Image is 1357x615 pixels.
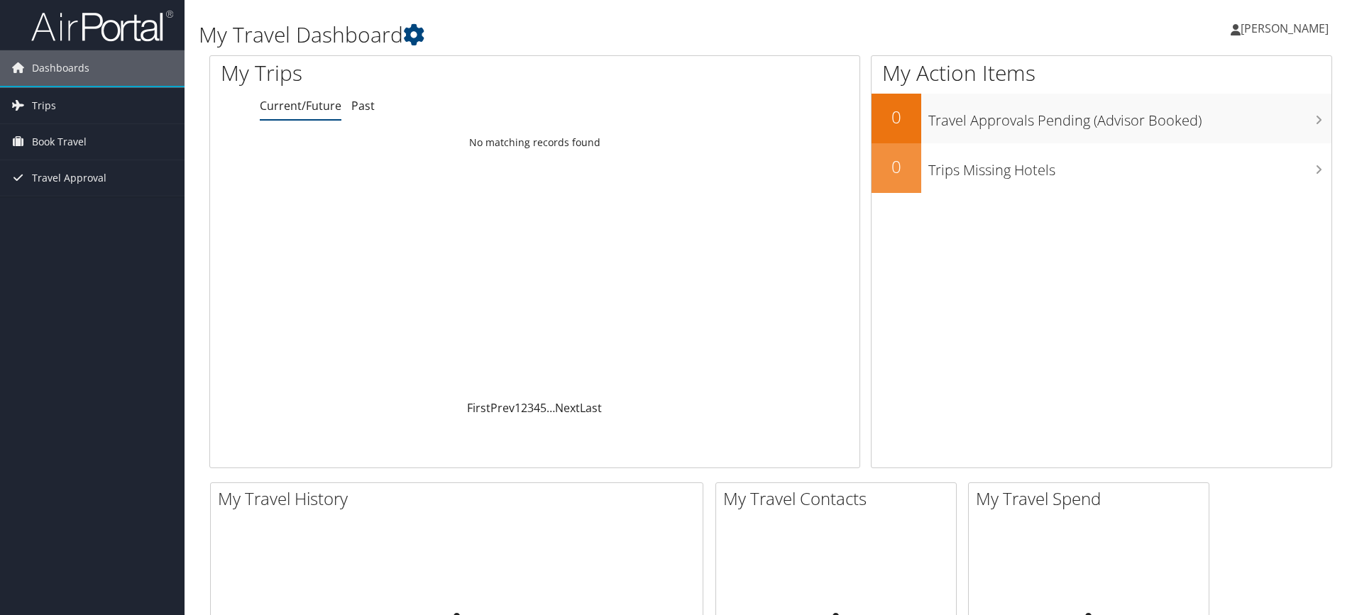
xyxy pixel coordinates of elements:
[490,400,515,416] a: Prev
[546,400,555,416] span: …
[521,400,527,416] a: 2
[534,400,540,416] a: 4
[221,58,578,88] h1: My Trips
[260,98,341,113] a: Current/Future
[872,94,1331,143] a: 0Travel Approvals Pending (Advisor Booked)
[1231,7,1343,50] a: [PERSON_NAME]
[199,20,962,50] h1: My Travel Dashboard
[32,50,89,86] span: Dashboards
[32,88,56,123] span: Trips
[723,487,956,511] h2: My Travel Contacts
[351,98,375,113] a: Past
[540,400,546,416] a: 5
[872,105,921,129] h2: 0
[872,155,921,179] h2: 0
[527,400,534,416] a: 3
[580,400,602,416] a: Last
[928,153,1331,180] h3: Trips Missing Hotels
[515,400,521,416] a: 1
[218,487,703,511] h2: My Travel History
[976,487,1209,511] h2: My Travel Spend
[555,400,580,416] a: Next
[1241,21,1329,36] span: [PERSON_NAME]
[32,160,106,196] span: Travel Approval
[928,104,1331,131] h3: Travel Approvals Pending (Advisor Booked)
[31,9,173,43] img: airportal-logo.png
[872,143,1331,193] a: 0Trips Missing Hotels
[467,400,490,416] a: First
[872,58,1331,88] h1: My Action Items
[210,130,859,155] td: No matching records found
[32,124,87,160] span: Book Travel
